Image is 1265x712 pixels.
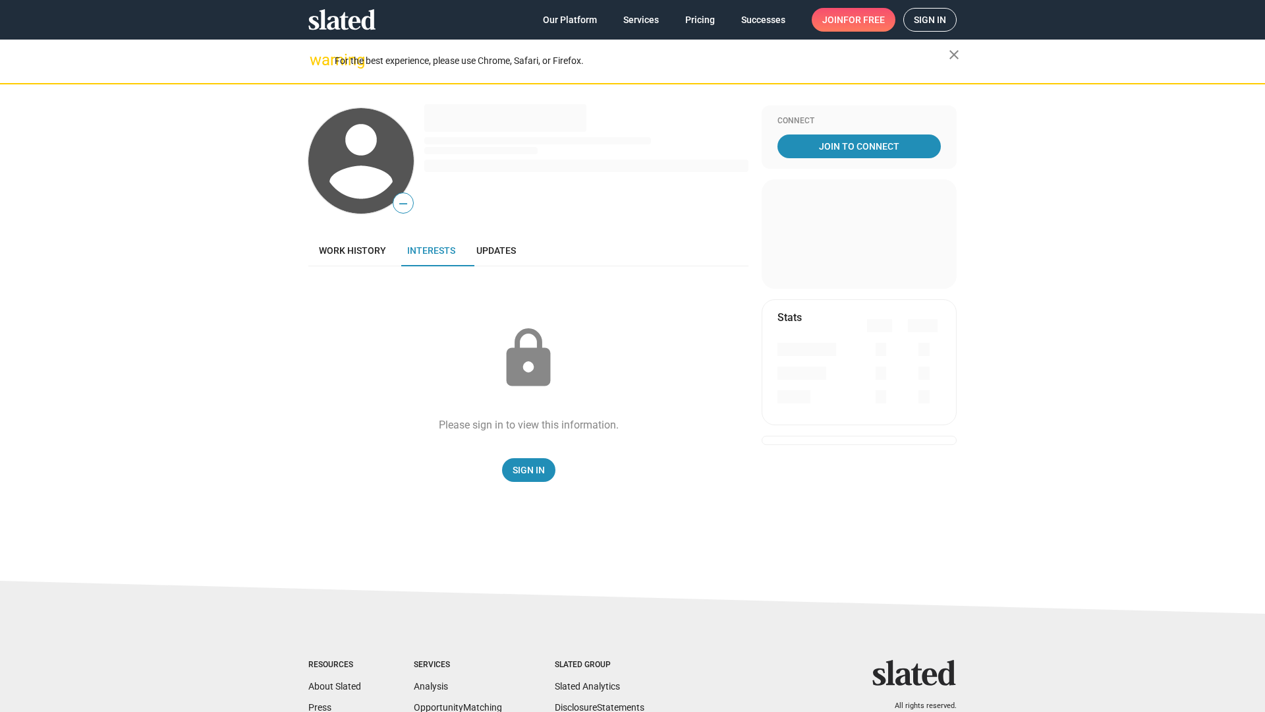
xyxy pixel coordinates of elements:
[495,326,561,392] mat-icon: lock
[780,134,938,158] span: Join To Connect
[777,311,802,324] mat-card-title: Stats
[777,116,941,127] div: Connect
[393,195,413,212] span: —
[414,660,502,670] div: Services
[335,52,949,70] div: For the best experience, please use Chrome, Safari, or Firefox.
[843,8,885,32] span: for free
[675,8,725,32] a: Pricing
[777,134,941,158] a: Join To Connect
[502,458,555,482] a: Sign In
[476,245,516,256] span: Updates
[513,458,545,482] span: Sign In
[685,8,715,32] span: Pricing
[623,8,659,32] span: Services
[308,681,361,692] a: About Slated
[741,8,785,32] span: Successes
[310,52,325,68] mat-icon: warning
[319,245,386,256] span: Work history
[822,8,885,32] span: Join
[308,660,361,670] div: Resources
[555,660,644,670] div: Slated Group
[532,8,607,32] a: Our Platform
[812,8,895,32] a: Joinfor free
[407,245,455,256] span: Interests
[466,235,526,266] a: Updates
[914,9,946,31] span: Sign in
[731,8,796,32] a: Successes
[308,235,397,266] a: Work history
[397,235,466,266] a: Interests
[414,681,448,692] a: Analysis
[946,47,962,63] mat-icon: close
[439,418,619,432] div: Please sign in to view this information.
[613,8,669,32] a: Services
[543,8,597,32] span: Our Platform
[903,8,957,32] a: Sign in
[555,681,620,692] a: Slated Analytics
